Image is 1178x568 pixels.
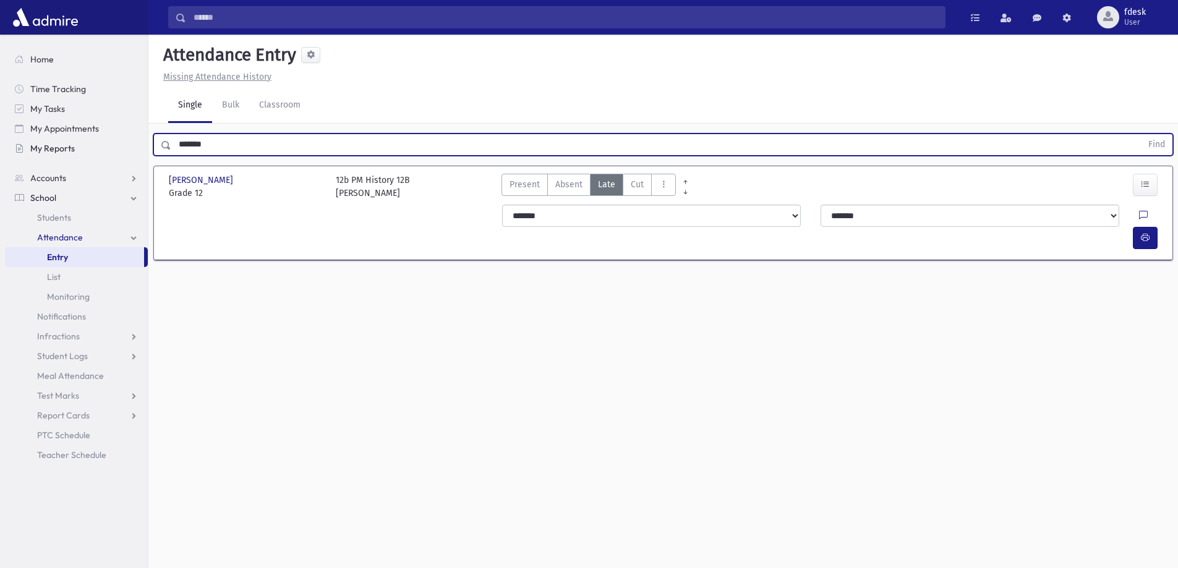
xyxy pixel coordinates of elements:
span: Late [598,178,615,191]
span: Time Tracking [30,83,86,95]
a: Single [168,88,212,123]
a: Student Logs [5,346,148,366]
span: fdesk [1124,7,1146,17]
span: Notifications [37,311,86,322]
a: Notifications [5,307,148,326]
span: My Tasks [30,103,65,114]
a: My Reports [5,138,148,158]
input: Search [186,6,945,28]
a: Missing Attendance History [158,72,271,82]
button: Find [1141,134,1172,155]
span: Monitoring [47,291,90,302]
span: List [47,271,61,282]
span: User [1124,17,1146,27]
span: My Appointments [30,123,99,134]
a: Classroom [249,88,310,123]
a: List [5,267,148,287]
span: [PERSON_NAME] [169,174,236,187]
span: Infractions [37,331,80,342]
a: Entry [5,247,144,267]
a: My Tasks [5,99,148,119]
a: Attendance [5,227,148,247]
a: Test Marks [5,386,148,405]
a: PTC Schedule [5,425,148,445]
span: Absent [555,178,583,191]
h5: Attendance Entry [158,45,296,66]
a: Accounts [5,168,148,188]
span: My Reports [30,143,75,154]
span: Meal Attendance [37,370,104,381]
a: Teacher Schedule [5,445,148,465]
span: Accounts [30,172,66,184]
span: Present [510,178,540,191]
a: Monitoring [5,287,148,307]
span: Report Cards [37,410,90,421]
u: Missing Attendance History [163,72,271,82]
span: Grade 12 [169,187,323,200]
span: Attendance [37,232,83,243]
span: School [30,192,56,203]
img: AdmirePro [10,5,81,30]
span: Entry [47,252,68,263]
a: Home [5,49,148,69]
span: Home [30,54,54,65]
a: School [5,188,148,208]
a: Report Cards [5,405,148,425]
span: PTC Schedule [37,430,90,441]
a: Bulk [212,88,249,123]
a: Meal Attendance [5,366,148,386]
span: Students [37,212,71,223]
a: Infractions [5,326,148,346]
span: Test Marks [37,390,79,401]
div: AttTypes [502,174,676,200]
span: Student Logs [37,350,88,362]
span: Cut [631,178,644,191]
div: 12b PM History 12B [PERSON_NAME] [336,174,410,200]
a: My Appointments [5,119,148,138]
a: Students [5,208,148,227]
span: Teacher Schedule [37,449,106,460]
a: Time Tracking [5,79,148,99]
